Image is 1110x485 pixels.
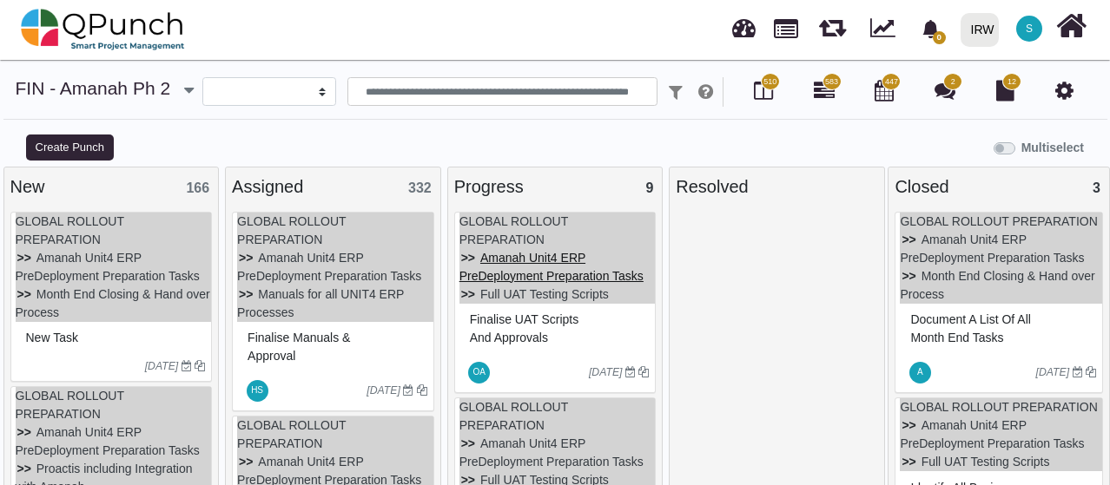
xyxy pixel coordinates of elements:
button: Create Punch [26,134,114,161]
a: Amanah Unit4 ERP PreDeployment Preparation Tasks [900,233,1084,265]
a: Full UAT Testing Scripts [480,287,609,301]
a: Amanah Unit4 ERP PreDeployment Preparation Tasks [900,418,1084,450]
i: Due Date [625,367,636,377]
span: #82071 [470,312,579,344]
a: Amanah Unit4 ERP PreDeployment Preparation Tasks [16,425,200,457]
div: New [10,174,213,200]
i: [DATE] [589,366,623,378]
a: FIN - Amanah Ph 2 [16,78,171,98]
i: Board [754,80,773,101]
i: Clone [417,385,427,396]
div: Closed [895,174,1103,200]
a: Month End Closing & Hand over Process [16,287,210,319]
a: Manuals for all UNIT4 ERP Processes [237,287,404,319]
img: qpunch-sp.fa6292f.png [21,3,185,56]
i: [DATE] [145,360,179,372]
a: Amanah Unit4 ERP PreDeployment Preparation Tasks [459,436,644,469]
a: Month End Closing & Hand over Process [900,269,1094,301]
i: Due Date [403,385,413,396]
i: Clone [638,367,649,377]
span: 510 [763,76,776,88]
i: Calendar [875,80,894,101]
a: Amanah Unit4 ERP PreDeployment Preparation Tasks [237,251,421,283]
div: Assigned [232,174,434,200]
div: IRW [971,15,994,45]
span: 332 [408,180,432,195]
div: Notification [915,13,946,44]
a: 583 [814,87,835,101]
b: Multiselect [1021,141,1084,154]
span: 447 [885,76,898,88]
i: Document Library [996,80,1014,101]
a: GLOBAL ROLLOUT PREPARATION [900,214,1097,228]
span: Osamah Ali [468,362,490,383]
a: GLOBAL ROLLOUT PREPARATION [16,389,124,421]
i: Clone [1086,367,1096,377]
i: Home [1056,10,1087,43]
a: GLOBAL ROLLOUT PREPARATION [459,400,568,432]
span: 3 [1093,180,1100,195]
i: Due Date [1073,367,1083,377]
a: IRW [953,1,1006,58]
a: bell fill0 [911,1,954,56]
i: Due Date [182,361,192,371]
span: A [917,368,923,377]
i: [DATE] [1036,366,1070,378]
span: 2 [951,76,955,88]
svg: bell fill [922,20,940,38]
span: Azeem.khan [909,362,931,383]
span: Releases [819,9,846,37]
i: Clone [195,361,205,371]
a: GLOBAL ROLLOUT PREPARATION [237,418,346,450]
div: Dynamic Report [862,1,911,58]
span: #82155 [26,331,78,344]
span: 166 [186,180,209,195]
a: GLOBAL ROLLOUT PREPARATION [459,214,568,246]
a: GLOBAL ROLLOUT PREPARATION [16,214,124,246]
span: 0 [933,31,946,44]
i: e.g: punch or !ticket or &Category or #label or @username or $priority or *iteration or ^addition... [698,83,713,101]
i: Gantt [814,80,835,101]
span: Hassan Saleem [247,380,268,402]
span: OA [472,368,485,377]
span: Projects [774,11,798,38]
span: HS [251,386,263,395]
div: Progress [454,174,657,200]
a: S [1006,1,1053,56]
span: #82039 [248,331,350,363]
span: #82034 [910,312,1031,344]
span: Salman.khan [1016,16,1042,42]
a: Full UAT Testing Scripts [922,455,1050,469]
i: Punch Discussion [935,80,955,101]
span: 12 [1008,76,1016,88]
a: GLOBAL ROLLOUT PREPARATION [900,400,1097,414]
a: Amanah Unit4 ERP PreDeployment Preparation Tasks [16,251,200,283]
span: 583 [825,76,838,88]
a: GLOBAL ROLLOUT PREPARATION [237,214,346,246]
div: Resolved [676,174,878,200]
i: [DATE] [367,384,400,397]
span: Dashboard [732,10,756,36]
a: Amanah Unit4 ERP PreDeployment Preparation Tasks [459,251,644,283]
span: S [1026,23,1033,34]
span: 9 [645,180,653,195]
